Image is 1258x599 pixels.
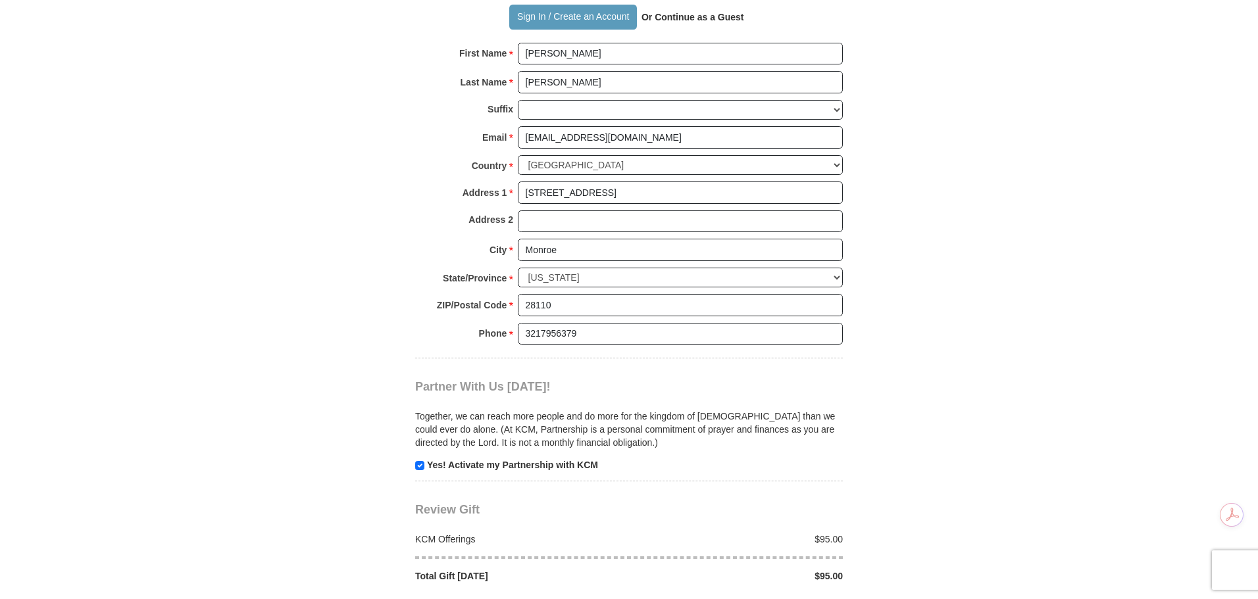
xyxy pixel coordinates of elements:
strong: Last Name [461,73,507,91]
strong: First Name [459,44,507,62]
strong: Address 1 [463,183,507,202]
span: Partner With Us [DATE]! [415,380,551,393]
strong: Phone [479,324,507,343]
div: KCM Offerings [409,533,630,546]
strong: Or Continue as a Guest [642,12,744,22]
button: Sign In / Create an Account [509,5,636,30]
strong: Yes! Activate my Partnership with KCM [427,460,598,470]
strong: Country [472,156,507,175]
strong: ZIP/Postal Code [437,296,507,314]
strong: Address 2 [468,210,513,229]
strong: Suffix [488,100,513,118]
strong: City [490,241,507,259]
strong: Email [482,128,507,147]
div: $95.00 [629,533,850,546]
p: Together, we can reach more people and do more for the kingdom of [DEMOGRAPHIC_DATA] than we coul... [415,410,843,449]
span: Review Gift [415,503,480,516]
div: Total Gift [DATE] [409,569,630,583]
div: $95.00 [629,569,850,583]
strong: State/Province [443,269,507,287]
